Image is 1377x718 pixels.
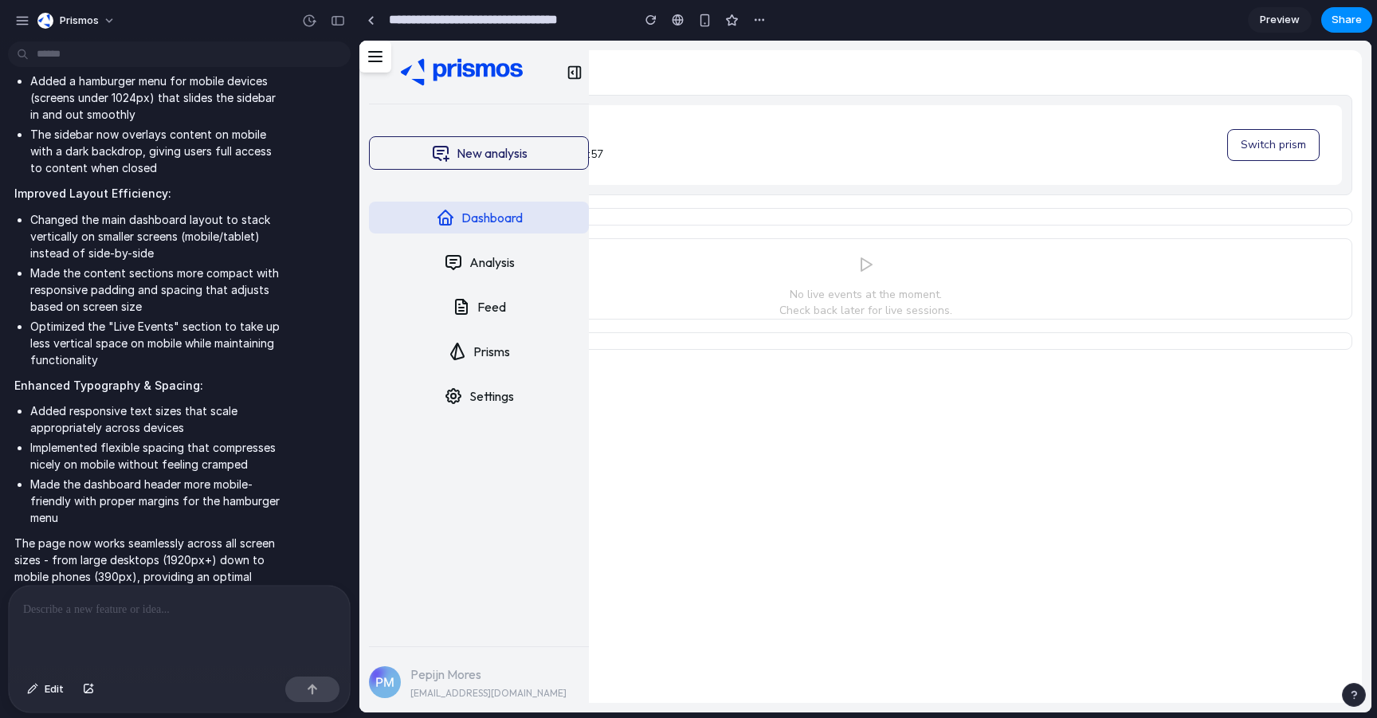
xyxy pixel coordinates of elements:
button: Share [1321,7,1372,33]
span: Share [1332,12,1362,28]
a: Preview [1248,7,1312,33]
span: Analysis [110,214,155,230]
p: Check back later for live sessions. [420,262,593,278]
span: Edit [45,681,64,697]
span: Prisms [114,303,151,319]
span: New analysis [97,104,168,120]
li: Implemented flexible spacing that compresses nicely on mobile without feeling cramped [30,439,280,473]
li: Made the content sections more compact with responsive padding and spacing that adjusts based on ... [30,265,280,315]
span: Prismos [60,13,99,29]
li: Added responsive text sizes that scale appropriately across devices [30,402,280,436]
li: Added a hamburger menu for mobile devices (screens under 1024px) that slides the sidebar in and o... [30,73,280,123]
li: Changed the main dashboard layout to stack vertically on smaller screens (mobile/tablet) instead ... [30,211,280,261]
li: Made the dashboard header more mobile-friendly with proper margins for the hamburger menu [30,476,280,526]
img: Pepijn Mores [10,626,41,657]
button: Prismos [31,8,124,33]
span: Preview [1260,12,1300,28]
strong: Improved Layout Efficiency: [14,186,171,200]
h1: Dashboard [19,22,993,45]
strong: Enhanced Typography & Spacing: [14,379,203,392]
span: Dashboard [102,169,163,185]
p: [EMAIL_ADDRESS][DOMAIN_NAME] [51,646,207,659]
span: Settings [110,347,155,363]
button: Switch prism [868,88,960,120]
span: Feed [118,258,147,274]
p: The page now works seamlessly across all screen sizes - from large desktops (1920px+) down to mob... [14,535,280,602]
p: No live events at the moment. [420,246,593,262]
li: Optimized the "Live Events" section to take up less vertical space on mobile while maintaining fu... [30,318,280,368]
button: Pepijn Mores's logo [10,624,41,659]
li: The sidebar now overlays content on mobile with a dark backdrop, giving users full access to cont... [30,126,280,176]
p: Pepijn Mores [51,624,207,643]
button: Edit [19,677,72,702]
